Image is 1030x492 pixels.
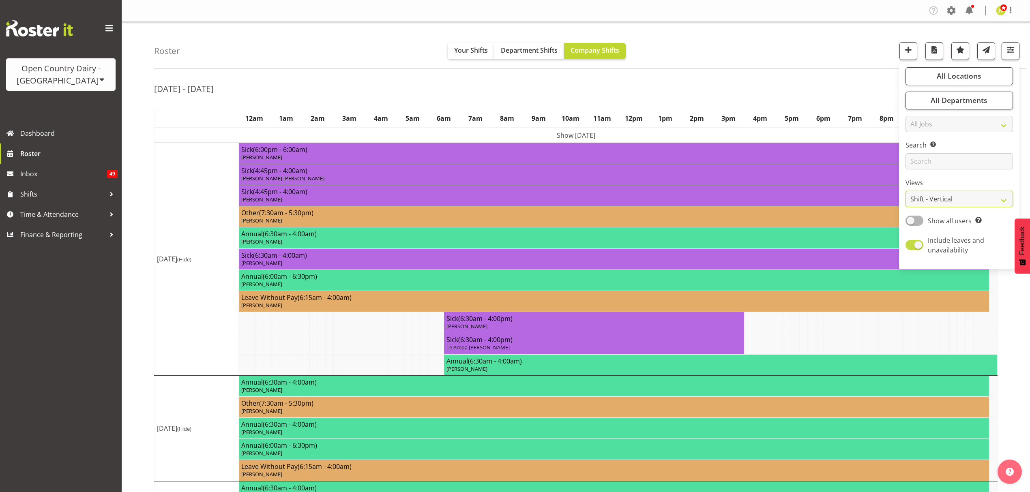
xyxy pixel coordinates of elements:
span: (4:45pm - 4:00am) [253,166,307,175]
span: [PERSON_NAME] [241,196,282,203]
button: All Departments [906,92,1013,109]
th: 6am [428,109,460,128]
span: Dashboard [20,127,118,139]
button: Department Shifts [494,43,564,59]
h4: Annual [446,357,995,365]
th: 11am [586,109,618,128]
button: Feedback - Show survey [1015,218,1030,274]
button: Add a new shift [899,42,917,60]
h4: Annual [241,441,987,449]
span: [PERSON_NAME] [241,259,282,267]
span: (Hide) [177,425,191,432]
span: (6:30am - 4:00am) [263,420,317,429]
th: 5am [397,109,428,128]
span: Roster [20,148,118,160]
th: 4pm [744,109,776,128]
span: (6:15am - 4:00am) [298,462,352,471]
th: 3pm [712,109,744,128]
div: Open Country Dairy - [GEOGRAPHIC_DATA] [14,62,107,87]
label: Search [906,140,1013,150]
th: 3am [333,109,365,128]
th: 2am [302,109,333,128]
span: (7:30am - 5:30pm) [259,208,313,217]
span: Include leaves and unavailability [928,236,984,255]
span: Feedback [1019,227,1026,255]
span: 49 [107,170,118,178]
h4: Other [241,209,987,217]
span: (6:30am - 4:00am) [468,357,522,366]
span: [PERSON_NAME] [PERSON_NAME] [241,175,324,182]
h4: Sick [241,145,987,154]
span: Finance & Reporting [20,229,105,241]
img: jessica-greenwood7429.jpg [996,6,1006,15]
span: Inbox [20,168,107,180]
span: Your Shifts [454,46,488,55]
h2: [DATE] - [DATE] [154,83,214,94]
input: Search [906,153,1013,169]
h4: Other [241,399,987,407]
span: Shifts [20,188,105,200]
button: Highlight an important date within the roster. [951,42,969,60]
th: 12pm [618,109,650,128]
span: (Hide) [177,256,191,263]
th: 8am [491,109,523,128]
h4: Annual [241,230,987,238]
h4: Annual [241,420,987,428]
span: Department Shifts [501,46,558,55]
td: Show [DATE] [154,128,998,143]
img: Rosterit website logo [6,20,73,36]
h4: Leave Without Pay [241,462,987,471]
span: [PERSON_NAME] [241,428,282,436]
h4: Annual [241,272,987,280]
button: All Locations [906,67,1013,85]
th: 10am [555,109,586,128]
th: 7pm [839,109,871,128]
span: All Departments [931,95,987,105]
h4: Sick [241,251,987,259]
h4: Sick [241,188,987,196]
span: [PERSON_NAME] [241,471,282,478]
span: (7:30am - 5:30pm) [259,399,313,408]
span: Te Arepa [PERSON_NAME] [446,344,510,351]
button: Your Shifts [448,43,494,59]
th: 7am [460,109,491,128]
h4: Sick [446,314,741,323]
span: (6:30am - 4:00am) [263,229,317,238]
span: (6:00am - 6:30pm) [263,441,317,450]
span: (6:00am - 6:30pm) [263,272,317,281]
span: All Locations [937,71,981,81]
th: 1pm [650,109,681,128]
span: (4:45pm - 4:00am) [253,187,307,196]
h4: Sick [241,167,987,175]
img: help-xxl-2.png [1006,468,1014,476]
span: Company Shifts [571,46,619,55]
span: [PERSON_NAME] [446,365,487,372]
th: 6pm [807,109,839,128]
span: [PERSON_NAME] [241,386,282,394]
span: [PERSON_NAME] [241,238,282,245]
span: (6:15am - 4:00am) [298,293,352,302]
th: 8pm [871,109,902,128]
span: (6:00pm - 6:00am) [253,145,307,154]
h4: Sick [446,336,741,344]
h4: Leave Without Pay [241,293,987,302]
th: 12am [238,109,270,128]
h4: Annual [241,378,987,386]
span: [PERSON_NAME] [241,449,282,457]
label: Views [906,178,1013,188]
span: [PERSON_NAME] [446,323,487,330]
td: [DATE] [154,375,239,481]
button: Filter Shifts [1002,42,1019,60]
h4: Annual [241,484,987,492]
td: [DATE] [154,143,239,375]
span: Show all users [928,216,972,225]
span: [PERSON_NAME] [241,154,282,161]
button: Download a PDF of the roster according to the set date range. [925,42,943,60]
span: [PERSON_NAME] [241,280,282,288]
button: Company Shifts [564,43,626,59]
span: [PERSON_NAME] [241,302,282,309]
th: 4am [365,109,397,128]
h4: Roster [154,46,180,56]
span: Time & Attendance [20,208,105,220]
span: [PERSON_NAME] [241,217,282,224]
